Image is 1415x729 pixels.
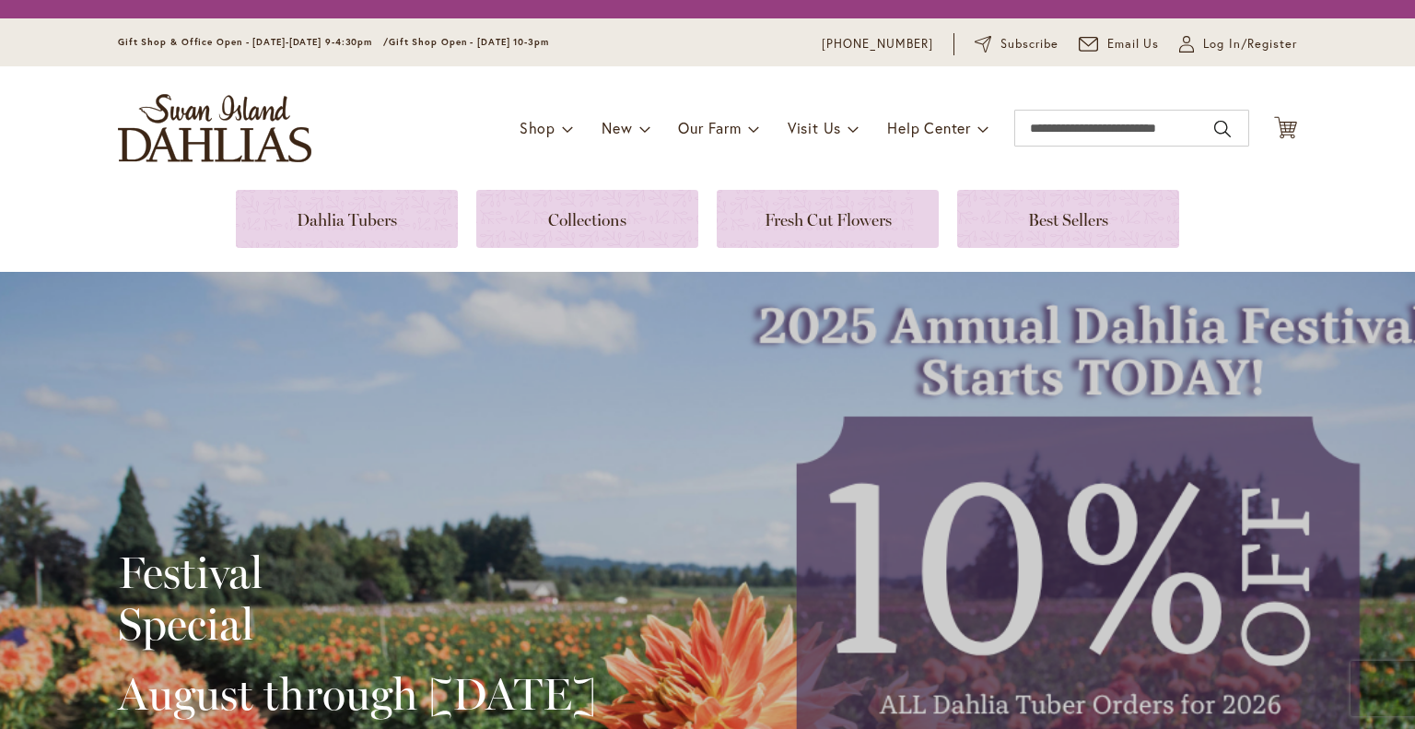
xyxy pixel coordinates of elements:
[1107,35,1160,53] span: Email Us
[678,118,741,137] span: Our Farm
[118,36,389,48] span: Gift Shop & Office Open - [DATE]-[DATE] 9-4:30pm /
[118,668,596,720] h2: August through [DATE]
[975,35,1058,53] a: Subscribe
[389,36,549,48] span: Gift Shop Open - [DATE] 10-3pm
[118,547,596,650] h2: Festival Special
[602,118,632,137] span: New
[887,118,971,137] span: Help Center
[520,118,555,137] span: Shop
[1079,35,1160,53] a: Email Us
[1214,114,1231,144] button: Search
[1203,35,1297,53] span: Log In/Register
[822,35,933,53] a: [PHONE_NUMBER]
[788,118,841,137] span: Visit Us
[118,94,311,162] a: store logo
[1000,35,1058,53] span: Subscribe
[1179,35,1297,53] a: Log In/Register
